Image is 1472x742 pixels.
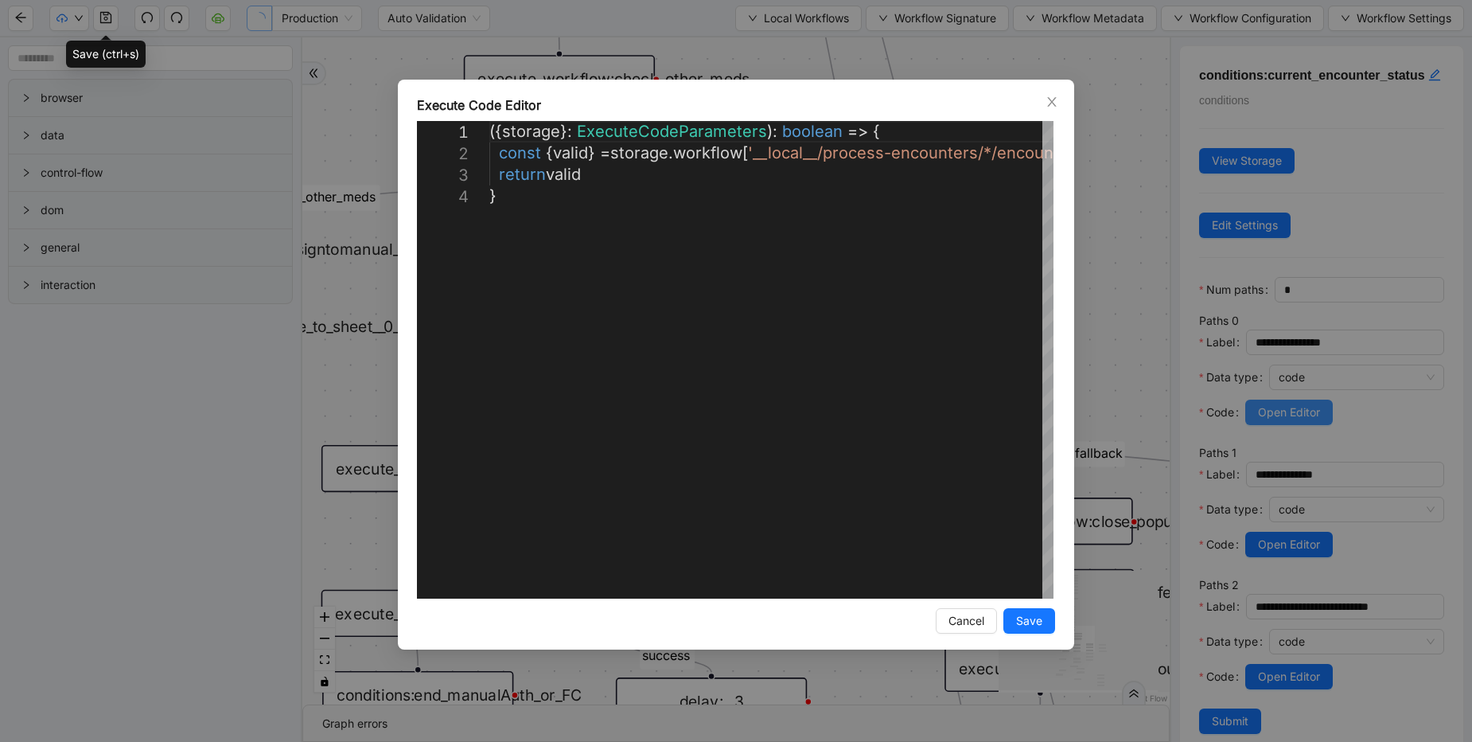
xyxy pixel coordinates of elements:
span: ): [767,122,777,141]
span: const [499,143,541,162]
div: 3 [417,165,469,186]
span: } [489,186,497,205]
span: ExecuteCodeParameters [577,122,767,141]
span: boolean [782,122,843,141]
div: 1 [417,122,469,143]
div: 4 [417,186,469,208]
button: Cancel [936,608,997,634]
span: close [1046,96,1058,108]
span: { [873,122,880,141]
span: { [546,143,553,162]
span: storage [502,122,560,141]
span: . [668,143,673,162]
span: valid [553,143,588,162]
span: Cancel [948,612,984,630]
span: [ [742,143,748,162]
button: Save [1003,608,1055,634]
span: '__local__/process-encounters/*/encounters-valid' [748,143,1131,162]
div: 2 [417,143,469,165]
span: = [600,143,610,162]
span: } [588,143,595,162]
span: workflow [673,143,742,162]
span: storage [610,143,668,162]
span: => [847,122,868,141]
span: valid [546,165,581,184]
span: Save [1016,612,1042,630]
span: }: [560,122,572,141]
button: Close [1043,93,1061,111]
div: Execute Code Editor [417,96,1055,115]
textarea: Editor content;Press Alt+F1 for Accessibility Options. [489,121,490,122]
div: Save (ctrl+s) [66,41,146,68]
span: ({ [489,122,502,141]
span: return [499,165,546,184]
